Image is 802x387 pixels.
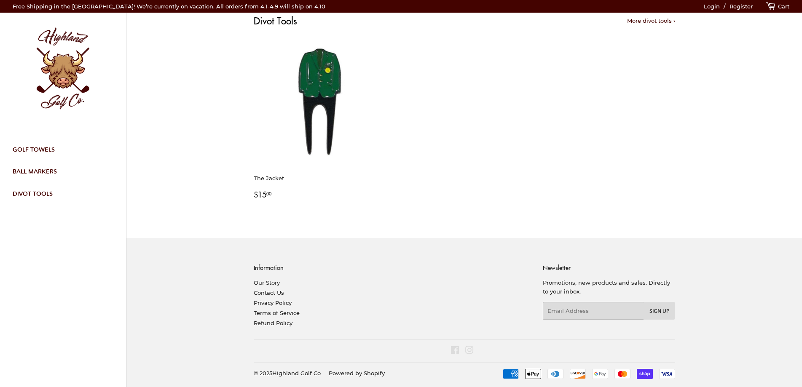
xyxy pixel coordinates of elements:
[6,183,113,205] a: Divot Tools
[254,36,386,200] a: The Jacket The Jacket
[272,370,321,376] a: Highland Golf Co
[254,263,531,272] h3: Information
[254,369,327,378] li: © 2025
[13,19,113,120] img: Highland Golf Co
[6,160,113,182] a: Ball Markers
[543,278,675,296] p: Promotions, new products and sales. Directly to your inbox.
[765,3,789,10] a: Cart
[543,263,675,272] h3: Newsletter
[254,320,292,326] a: Refund Policy
[254,36,386,168] img: The Jacket
[644,302,675,320] button: Sign Up
[254,289,284,296] a: Contact Us
[254,299,292,306] a: Privacy Policy
[704,3,720,10] a: Login
[6,139,113,160] a: Golf Towels
[722,3,728,10] span: /
[254,310,300,316] a: Terms of Service
[254,14,534,27] p: Divot Tools
[730,3,753,10] a: Register
[329,370,385,376] a: Powered by Shopify
[254,279,280,286] a: Our Story
[13,2,325,11] p: Free Shipping in the [GEOGRAPHIC_DATA]! We’re currently on vacation. All orders from 4.1-4.9 will...
[266,190,271,197] sup: 00
[254,174,386,183] p: The Jacket
[254,189,271,200] small: $15
[543,302,644,320] input: Email Address
[627,17,675,24] a: More divot tools ›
